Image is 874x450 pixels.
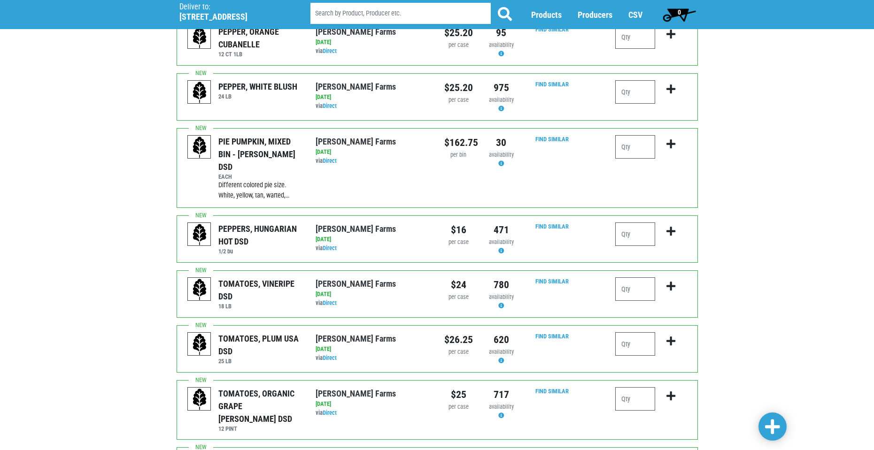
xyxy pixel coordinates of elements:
[188,388,211,411] img: placeholder-variety-43d6402dacf2d531de610a020419775a.svg
[535,26,569,33] a: Find Similar
[487,135,516,150] div: 30
[188,333,211,356] img: placeholder-variety-43d6402dacf2d531de610a020419775a.svg
[218,303,302,310] h6: 18 LB
[316,93,430,102] div: [DATE]
[218,248,302,255] h6: 1/2 bu
[218,173,302,180] h6: EACH
[487,80,516,95] div: 975
[535,333,569,340] a: Find Similar
[218,358,302,365] h6: 25 LB
[218,332,302,358] div: TOMATOES, PLUM USA DSD
[218,135,302,173] div: PIE PUMPKIN, MIXED BIN - [PERSON_NAME] DSD
[316,389,396,398] a: [PERSON_NAME] Farms
[218,425,302,432] h6: 12 PINT
[444,25,473,40] div: $25.20
[487,332,516,347] div: 620
[444,403,473,412] div: per case
[628,10,642,20] a: CSV
[218,51,302,58] h6: 12 CT 1LB
[535,278,569,285] a: Find Similar
[489,348,514,355] span: availability
[316,354,430,363] div: via
[489,238,514,245] span: availability
[218,93,297,100] h6: 24 LB
[316,137,396,146] a: [PERSON_NAME] Farms
[218,222,302,248] div: PEPPERS, HUNGARIAN HOT DSD
[489,41,514,48] span: availability
[535,81,569,88] a: Find Similar
[578,10,612,20] a: Producers
[531,10,562,20] a: Products
[179,2,286,12] p: Deliver to:
[444,277,473,292] div: $24
[678,8,681,16] span: 0
[188,136,211,159] img: placeholder-variety-43d6402dacf2d531de610a020419775a.svg
[316,400,430,409] div: [DATE]
[316,38,430,47] div: [DATE]
[615,222,655,246] input: Qty
[218,80,297,93] div: PEPPER, WHITE BLUSH
[286,191,290,199] span: …
[615,277,655,301] input: Qty
[323,47,337,54] a: Direct
[444,151,473,160] div: per bin
[188,223,211,246] img: placeholder-variety-43d6402dacf2d531de610a020419775a.svg
[218,180,302,200] div: Different colored pie size. White, yellow, tan, warted,
[316,148,430,157] div: [DATE]
[535,136,569,143] a: Find Similar
[444,387,473,402] div: $25
[323,102,337,109] a: Direct
[188,278,211,301] img: placeholder-variety-43d6402dacf2d531de610a020419775a.svg
[218,387,302,425] div: TOMATOES, ORGANIC GRAPE [PERSON_NAME] DSD
[316,345,430,354] div: [DATE]
[316,244,430,253] div: via
[323,409,337,416] a: Direct
[444,348,473,357] div: per case
[316,224,396,234] a: [PERSON_NAME] Farms
[316,290,430,299] div: [DATE]
[316,102,430,111] div: via
[487,387,516,402] div: 717
[615,387,655,411] input: Qty
[489,151,514,158] span: availability
[535,388,569,395] a: Find Similar
[323,299,337,306] a: Direct
[218,277,302,303] div: TOMATOES, VINERIPE DSD
[323,244,337,252] a: Direct
[487,222,516,237] div: 471
[444,135,473,150] div: $162.75
[489,403,514,410] span: availability
[316,235,430,244] div: [DATE]
[615,25,655,49] input: Qty
[658,5,700,24] a: 0
[535,223,569,230] a: Find Similar
[444,80,473,95] div: $25.20
[316,279,396,289] a: [PERSON_NAME] Farms
[323,157,337,164] a: Direct
[323,354,337,361] a: Direct
[444,293,473,302] div: per case
[316,334,396,343] a: [PERSON_NAME] Farms
[188,81,211,104] img: placeholder-variety-43d6402dacf2d531de610a020419775a.svg
[444,96,473,105] div: per case
[218,25,302,51] div: PEPPER, ORANGE CUBANELLE
[444,332,473,347] div: $26.25
[316,299,430,308] div: via
[444,222,473,237] div: $16
[487,277,516,292] div: 780
[316,409,430,418] div: via
[316,27,396,37] a: [PERSON_NAME] Farms
[444,41,473,50] div: per case
[179,12,286,22] h5: [STREET_ADDRESS]
[188,26,211,49] img: placeholder-variety-43d6402dacf2d531de610a020419775a.svg
[310,3,491,24] input: Search by Product, Producer etc.
[489,293,514,300] span: availability
[615,135,655,159] input: Qty
[487,25,516,40] div: 95
[615,332,655,356] input: Qty
[489,96,514,103] span: availability
[316,47,430,56] div: via
[316,82,396,92] a: [PERSON_NAME] Farms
